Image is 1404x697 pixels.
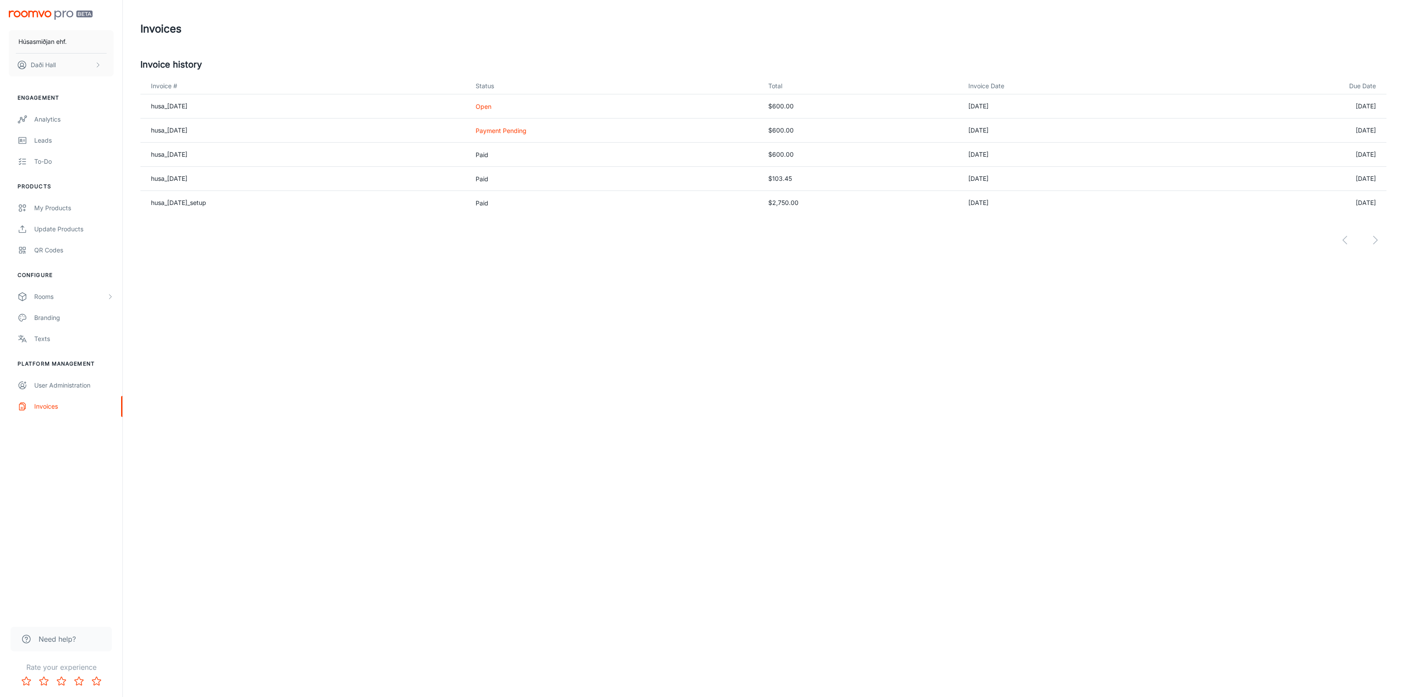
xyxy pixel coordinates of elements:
td: [DATE] [1187,167,1386,191]
td: [DATE] [1187,94,1386,119]
p: Húsasmiðjan ehf. [18,37,67,47]
div: Update Products [34,224,114,234]
td: $600.00 [761,119,961,143]
th: Invoice # [140,78,469,94]
a: husa_[DATE] [151,126,187,134]
p: Paid [476,150,754,159]
div: Leads [34,136,114,145]
th: Invoice Date [961,78,1187,94]
h5: Invoice history [140,58,1386,71]
p: Payment Pending [476,126,754,135]
p: Paid [476,198,754,208]
td: [DATE] [1187,191,1386,215]
a: husa_[DATE] [151,175,187,182]
h1: Invoices [140,21,182,37]
th: Total [761,78,961,94]
img: Roomvo PRO Beta [9,11,93,20]
td: [DATE] [961,191,1187,215]
div: QR Codes [34,245,114,255]
button: Daði Hall [9,54,114,76]
a: husa_[DATE]_setup [151,199,206,206]
p: Paid [476,174,754,183]
div: Analytics [34,115,114,124]
td: $600.00 [761,143,961,167]
a: husa_[DATE] [151,151,187,158]
th: Due Date [1187,78,1386,94]
td: $103.45 [761,167,961,191]
a: husa_[DATE] [151,102,187,110]
td: [DATE] [961,143,1187,167]
td: [DATE] [961,119,1187,143]
td: $600.00 [761,94,961,119]
td: [DATE] [1187,119,1386,143]
button: Húsasmiðjan ehf. [9,30,114,53]
td: [DATE] [1187,143,1386,167]
div: My Products [34,203,114,213]
td: $2,750.00 [761,191,961,215]
td: [DATE] [961,94,1187,119]
p: Open [476,102,754,111]
p: Daði Hall [31,60,56,70]
div: To-do [34,157,114,166]
th: Status [469,78,761,94]
td: [DATE] [961,167,1187,191]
